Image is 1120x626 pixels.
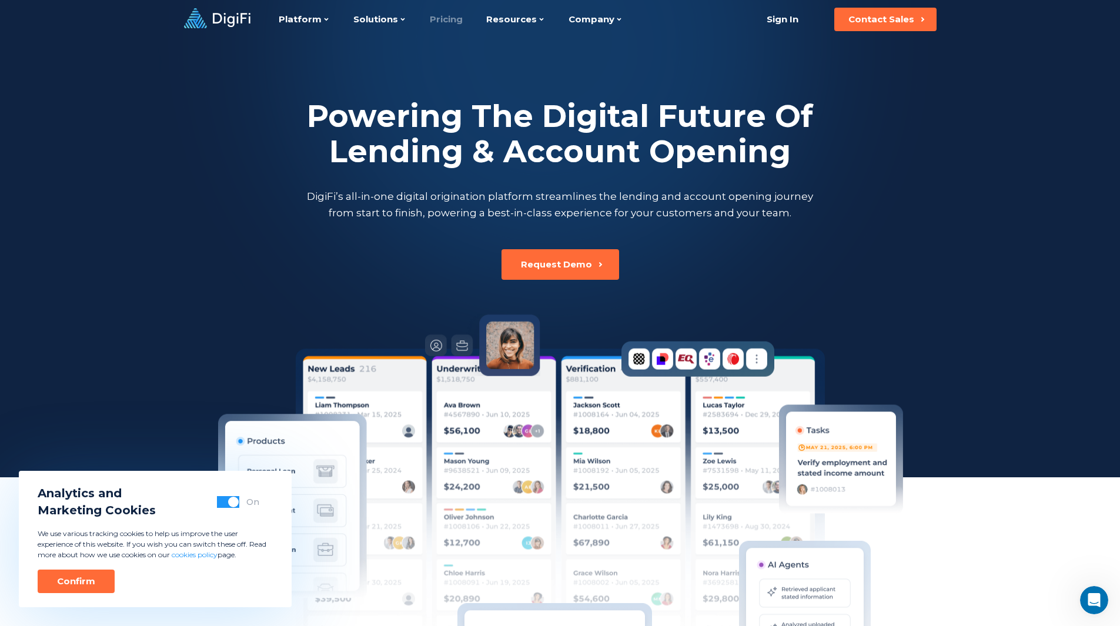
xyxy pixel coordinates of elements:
[246,496,259,508] div: On
[38,528,273,560] p: We use various tracking cookies to help us improve the user experience of this website. If you wi...
[172,550,218,559] a: cookies policy
[57,575,95,587] div: Confirm
[38,570,115,593] button: Confirm
[753,8,813,31] a: Sign In
[305,188,816,221] p: DigiFi’s all-in-one digital origination platform streamlines the lending and account opening jour...
[38,502,156,519] span: Marketing Cookies
[305,99,816,169] h2: Powering The Digital Future Of Lending & Account Opening
[38,485,156,502] span: Analytics and
[1080,586,1108,614] iframe: Intercom live chat
[834,8,937,31] button: Contact Sales
[521,259,592,270] div: Request Demo
[502,249,619,280] button: Request Demo
[848,14,914,25] div: Contact Sales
